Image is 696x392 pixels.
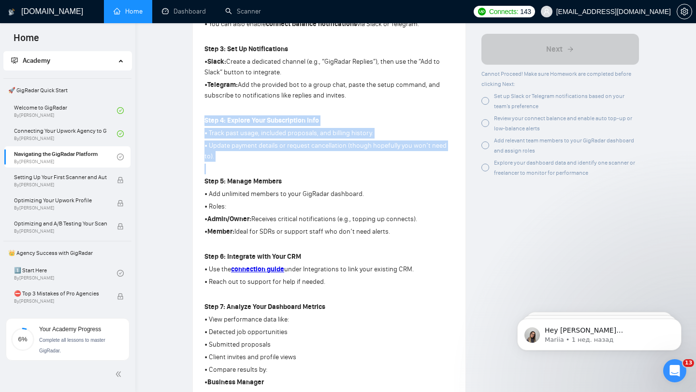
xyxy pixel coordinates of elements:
span: 13 [683,359,694,367]
span: 6% [11,336,34,342]
span: Explore your dashboard data and identify one scanner or freelancer to monitor for performance [494,159,635,176]
strong: Step 6: Integrate with Your CRM [204,252,301,261]
span: Academy [23,56,50,65]
p: • Add unlimited members to your GigRadar dashboard. [204,189,454,199]
span: lock [117,293,124,300]
span: 👑 Agency Success with GigRadar [4,243,130,263]
p: • View performance data like: [204,314,454,325]
span: Home [6,31,47,51]
a: 1️⃣ Start HereBy[PERSON_NAME] [14,263,117,284]
span: 🚀 GigRadar Quick Start [4,81,130,100]
p: • Track past usage, included proposals, and billing history. [204,128,454,139]
span: Optimizing and A/B Testing Your Scanner for Better Results [14,219,107,228]
strong: Member: [207,227,234,236]
span: By [PERSON_NAME] [14,228,107,234]
a: connection guide [231,265,284,273]
img: upwork-logo.png [478,8,486,15]
iframe: Intercom notifications сообщение [503,298,696,366]
p: • Detected job opportunities [204,327,454,337]
span: Set up Slack or Telegram notifications based on your team’s preference [494,93,624,110]
span: By [PERSON_NAME] [14,298,107,304]
span: Next [546,43,563,55]
span: lock [117,177,124,183]
span: Academy [11,56,50,65]
a: homeHome [114,7,143,15]
span: ⛔ Top 3 Mistakes of Pro Agencies [14,289,107,298]
strong: connect balance notifications [266,20,357,28]
strong: Step 7: Analyze Your Dashboard Metrics [204,303,325,311]
button: Next [481,34,639,65]
span: Complete all lessons to master GigRadar. [39,337,105,353]
p: • Compare results by: [204,364,454,375]
p: • Update payment details or request cancellation (though hopefully you won’t need to). [204,140,454,162]
span: check-circle [117,130,124,137]
button: setting [677,4,692,19]
span: check-circle [117,270,124,277]
span: check-circle [117,107,124,114]
strong: Slack: [207,57,226,66]
span: Add relevant team members to your GigRadar dashboard and assign roles [494,137,634,154]
span: Optimizing Your Upwork Profile [14,196,107,205]
a: setting [677,8,692,15]
span: lock [117,200,124,207]
p: • Reach out to support for help if needed. [204,277,454,287]
span: Cannot Proceed! Make sure Homework are completed before clicking Next: [481,70,631,87]
span: double-left [115,369,125,379]
span: By [PERSON_NAME] [14,182,107,188]
strong: Step 4: Explore Your Subscription Info [204,116,319,125]
span: Connects: [489,6,518,17]
iframe: Intercom live chat [663,359,686,382]
p: • Create a dedicated channel (e.g., “GigRadar Replies”), then use the “Add to Slack” button to in... [204,56,454,78]
p: • Submitted proposals [204,339,454,350]
strong: Step 5: Manage Members [204,177,282,185]
p: • [204,377,454,388]
a: dashboardDashboard [162,7,206,15]
p: • Roles: [204,201,454,212]
span: By [PERSON_NAME] [14,205,107,211]
strong: Business Manager [207,378,264,386]
p: • You can also enable via Slack or Telegram. [204,19,454,29]
img: logo [8,4,15,20]
p: • Client invites and profile views [204,352,454,363]
p: • Ideal for SDRs or support staff who don’t need alerts. [204,226,454,237]
p: • Add the provided bot to a group chat, paste the setup command, and subscribe to notifications l... [204,80,454,101]
span: fund-projection-screen [11,57,18,64]
a: Welcome to GigRadarBy[PERSON_NAME] [14,100,117,121]
span: lock [117,223,124,230]
span: 143 [520,6,531,17]
a: Navigating the GigRadar PlatformBy[PERSON_NAME] [14,146,117,168]
p: • Receives critical notifications (e.g., topping up connects). [204,214,454,224]
a: searchScanner [225,7,261,15]
span: Review your connect balance and enable auto top-up or low-balance alerts [494,115,632,132]
span: user [543,8,550,15]
p: • Use the under Integrations to link your existing CRM. [204,264,454,275]
strong: Step 3: Set Up Notifications [204,45,288,53]
a: Connecting Your Upwork Agency to GigRadarBy[PERSON_NAME] [14,123,117,144]
span: Setting Up Your First Scanner and Auto-Bidder [14,172,107,182]
strong: Telegram: [207,81,238,89]
span: check-circle [117,154,124,160]
span: Your Academy Progress [39,326,101,333]
strong: Admin/Owner: [207,215,251,223]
